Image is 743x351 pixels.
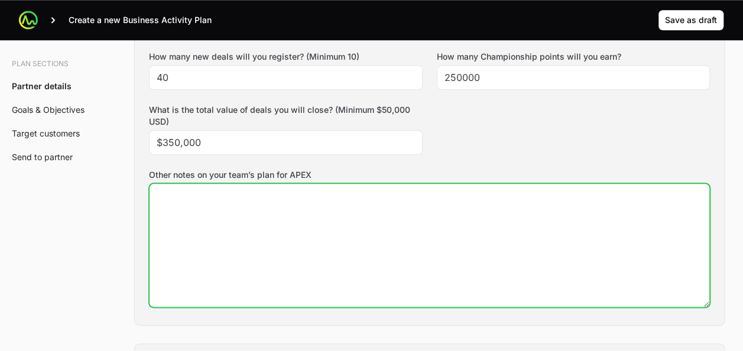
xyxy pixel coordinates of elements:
[149,169,710,181] label: Other notes on your team’s plan for APEX
[157,135,415,149] input: $
[665,13,717,27] span: Save as draft
[658,9,724,31] button: Save as draft
[12,152,73,162] a: Send to partner
[69,14,212,26] p: Create a new Business Activity Plan
[149,104,423,128] label: What is the total value of deals you will close? (Minimum $50,000 USD)
[12,81,72,91] a: Partner details
[12,128,80,138] a: Target customers
[12,59,92,69] h3: Plan sections
[149,51,359,63] label: How many new deals will you register? (Minimum 10)
[12,105,85,115] a: Goals & Objectives
[19,11,38,30] img: ActivitySource
[437,51,621,63] label: How many Championship points will you earn?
